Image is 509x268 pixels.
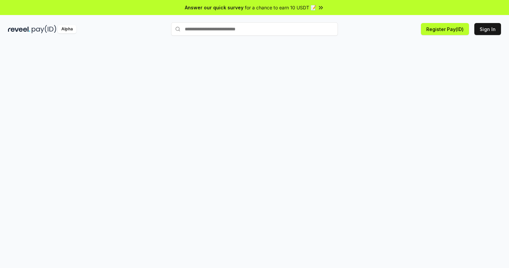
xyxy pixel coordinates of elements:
[8,25,30,33] img: reveel_dark
[474,23,501,35] button: Sign In
[421,23,469,35] button: Register Pay(ID)
[32,25,56,33] img: pay_id
[245,4,316,11] span: for a chance to earn 10 USDT 📝
[58,25,76,33] div: Alpha
[185,4,243,11] span: Answer our quick survey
